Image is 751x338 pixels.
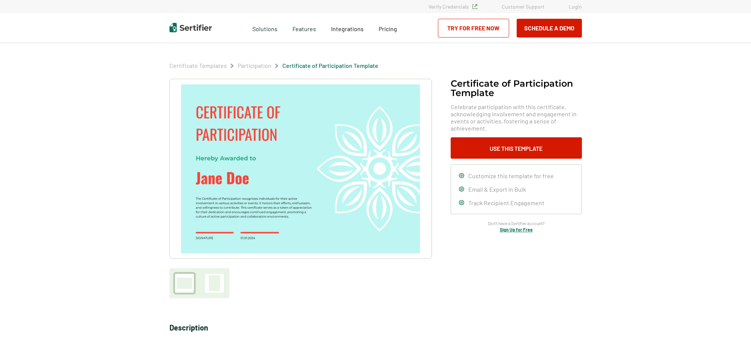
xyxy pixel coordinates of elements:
[252,23,277,33] span: Solutions
[429,3,477,10] a: Verify Credentials
[451,103,582,132] span: Celebrate participation with this certificate, acknowledging involvement and engagement in events...
[169,23,212,32] img: Sertifier | Digital Credentialing Platform
[451,137,582,159] button: Use This Template
[468,186,526,193] span: Email & Export in Bulk
[468,199,544,206] span: Track Recipient Engagement
[488,220,545,227] span: Don’t have a Sertifier account?
[238,62,271,69] a: Participation
[169,62,378,69] div: Breadcrumb
[438,19,509,38] a: Try for Free Now
[331,23,364,33] a: Integrations
[292,23,316,33] span: Features
[169,323,208,332] span: Description
[500,227,533,232] a: Sign Up for Free
[472,4,477,9] img: Verified
[569,3,582,10] a: Login
[451,79,582,98] h1: Certificate of Participation Template
[181,84,420,253] img: Certificate of Participation Template
[331,25,364,32] span: Integrations
[169,62,227,69] a: Certificate Templates
[379,23,397,33] a: Pricing
[468,172,554,179] span: Customize this template for free
[379,25,397,32] span: Pricing
[282,62,378,69] a: Certificate of Participation Template
[502,3,544,10] a: Customer Support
